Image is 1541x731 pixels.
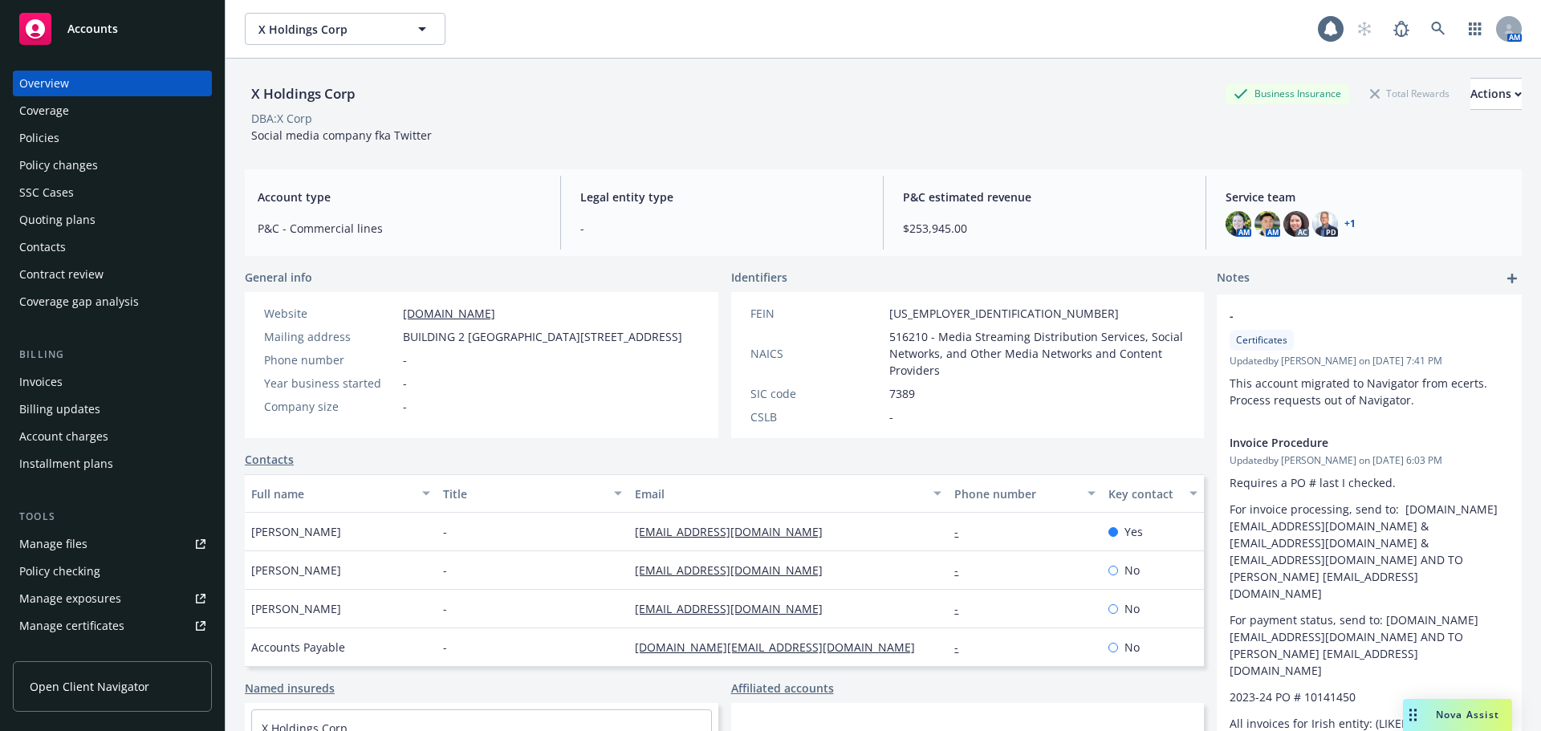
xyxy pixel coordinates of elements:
span: X Holdings Corp [258,21,397,38]
p: For invoice processing, send to: [DOMAIN_NAME][EMAIL_ADDRESS][DOMAIN_NAME] & [EMAIL_ADDRESS][DOMA... [1230,501,1509,602]
span: Legal entity type [580,189,864,205]
a: [EMAIL_ADDRESS][DOMAIN_NAME] [635,524,836,539]
a: Manage claims [13,640,212,666]
div: Contract review [19,262,104,287]
a: Contacts [245,451,294,468]
span: P&C - Commercial lines [258,220,541,237]
div: Quoting plans [19,207,96,233]
span: Service team [1226,189,1509,205]
span: - [889,408,893,425]
button: Phone number [948,474,1101,513]
div: Full name [251,485,413,502]
span: This account migrated to Navigator from ecerts. Process requests out of Navigator. [1230,376,1490,408]
span: P&C estimated revenue [903,189,1186,205]
span: - [403,375,407,392]
div: NAICS [750,345,883,362]
div: CSLB [750,408,883,425]
a: Invoices [13,369,212,395]
span: Accounts [67,22,118,35]
a: Manage exposures [13,586,212,611]
span: Invoice Procedure [1230,434,1467,451]
div: Manage files [19,531,87,557]
button: Email [628,474,948,513]
span: Yes [1124,523,1143,540]
a: - [954,601,971,616]
div: Phone number [954,485,1077,502]
span: - [443,600,447,617]
span: No [1124,600,1140,617]
div: Actions [1470,79,1522,109]
a: Manage certificates [13,613,212,639]
span: - [403,351,407,368]
div: Total Rewards [1362,83,1458,104]
div: Title [443,485,604,502]
div: Policies [19,125,59,151]
a: Switch app [1459,13,1491,45]
div: Billing [13,347,212,363]
div: Company size [264,398,396,415]
a: Contacts [13,234,212,260]
a: Named insureds [245,680,335,696]
img: photo [1254,211,1280,237]
div: Coverage [19,98,69,124]
span: No [1124,562,1140,579]
span: Nova Assist [1436,708,1499,721]
span: Updated by [PERSON_NAME] on [DATE] 6:03 PM [1230,453,1509,468]
span: No [1124,639,1140,656]
img: photo [1226,211,1251,237]
a: Account charges [13,424,212,449]
div: Year business started [264,375,396,392]
a: Manage files [13,531,212,557]
p: For payment status, send to: [DOMAIN_NAME][EMAIL_ADDRESS][DOMAIN_NAME] AND TO [PERSON_NAME] [EMAI... [1230,611,1509,679]
div: Contacts [19,234,66,260]
a: Accounts [13,6,212,51]
div: Business Insurance [1226,83,1349,104]
p: 2023-24 PO # 10141450 [1230,688,1509,705]
span: - [580,220,864,237]
span: 7389 [889,385,915,402]
button: Full name [245,474,437,513]
a: Contract review [13,262,212,287]
span: Account type [258,189,541,205]
div: FEIN [750,305,883,322]
div: Manage certificates [19,613,124,639]
span: Identifiers [731,269,787,286]
a: [EMAIL_ADDRESS][DOMAIN_NAME] [635,601,836,616]
button: Key contact [1102,474,1204,513]
button: Nova Assist [1403,699,1512,731]
div: Manage claims [19,640,100,666]
a: [DOMAIN_NAME][EMAIL_ADDRESS][DOMAIN_NAME] [635,640,928,655]
span: - [1230,307,1467,324]
a: Coverage gap analysis [13,289,212,315]
div: Policy changes [19,152,98,178]
span: Social media company fka Twitter [251,128,432,143]
div: Website [264,305,396,322]
div: SSC Cases [19,180,74,205]
a: Report a Bug [1385,13,1417,45]
a: [DOMAIN_NAME] [403,306,495,321]
span: BUILDING 2 [GEOGRAPHIC_DATA][STREET_ADDRESS] [403,328,682,345]
a: Policies [13,125,212,151]
div: Drag to move [1403,699,1423,731]
span: Open Client Navigator [30,678,149,695]
div: Policy checking [19,558,100,584]
div: Mailing address [264,328,396,345]
div: Phone number [264,351,396,368]
span: Updated by [PERSON_NAME] on [DATE] 7:41 PM [1230,354,1509,368]
button: Actions [1470,78,1522,110]
span: [PERSON_NAME] [251,523,341,540]
span: - [443,639,447,656]
span: 516210 - Media Streaming Distribution Services, Social Networks, and Other Media Networks and Con... [889,328,1185,379]
a: Coverage [13,98,212,124]
a: - [954,640,971,655]
a: Start snowing [1348,13,1380,45]
a: add [1502,269,1522,288]
span: Accounts Payable [251,639,345,656]
span: - [443,562,447,579]
a: Quoting plans [13,207,212,233]
span: General info [245,269,312,286]
a: Search [1422,13,1454,45]
a: Policy changes [13,152,212,178]
span: [US_EMPLOYER_IDENTIFICATION_NUMBER] [889,305,1119,322]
